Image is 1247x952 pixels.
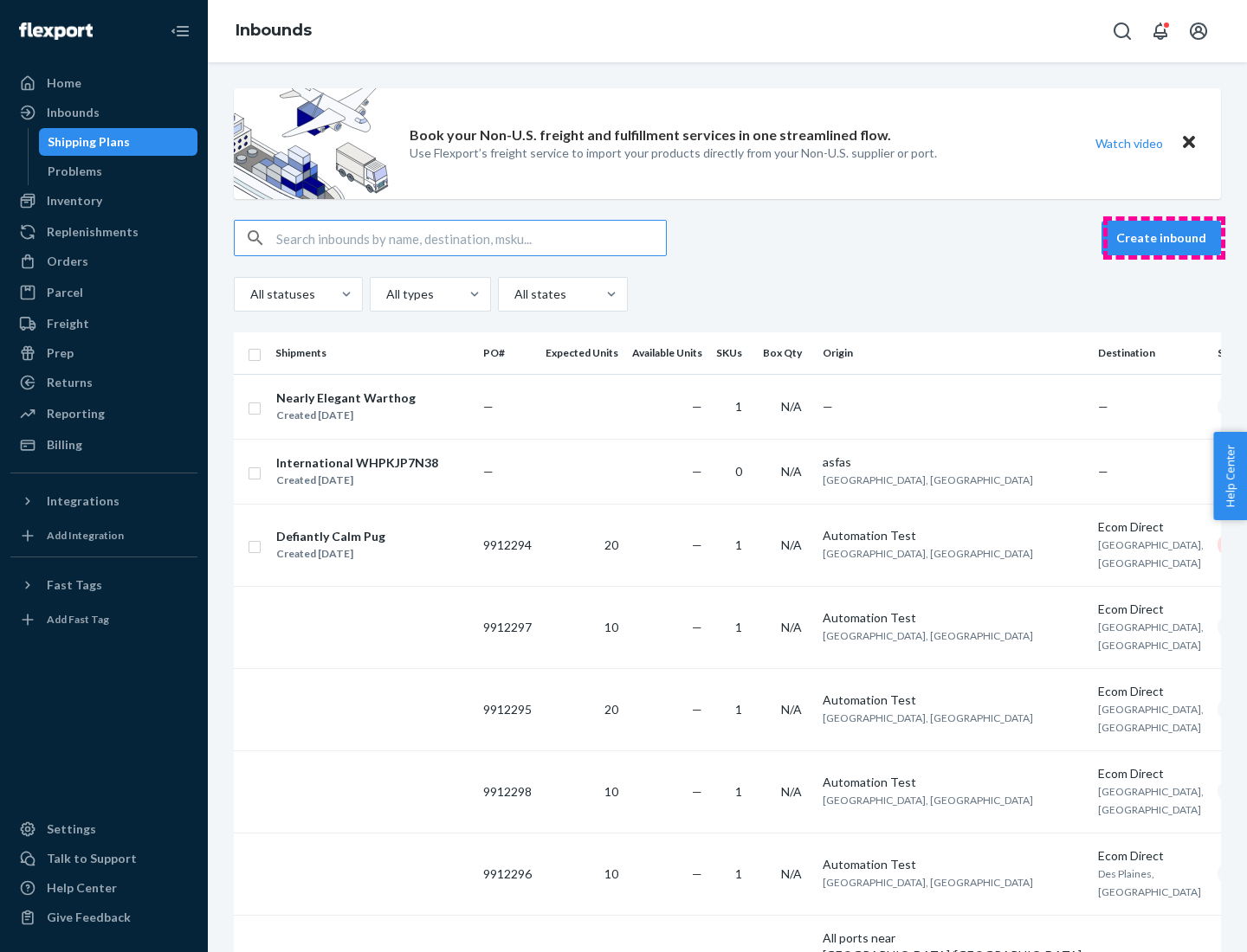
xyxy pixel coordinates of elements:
[823,399,833,414] span: —
[604,537,618,552] span: 20
[604,620,618,634] span: 10
[10,845,197,872] a: Talk to Support
[47,315,89,332] div: Freight
[163,14,197,48] button: Close Navigation
[10,310,197,338] a: Freight
[410,145,937,162] p: Use Flexport’s freight service to import your products directly from your Non-U.S. supplier or port.
[48,133,130,151] div: Shipping Plans
[384,286,386,303] input: All types
[1181,14,1216,48] button: Open account menu
[236,21,312,40] a: Inbounds
[47,374,93,391] div: Returns
[222,6,326,56] ol: breadcrumbs
[476,750,539,833] td: 9912298
[10,248,197,275] a: Orders
[823,547,1033,560] span: [GEOGRAPHIC_DATA], [GEOGRAPHIC_DATA]
[10,874,197,902] a: Help Center
[268,332,476,374] th: Shipments
[823,629,1033,642] span: [GEOGRAPHIC_DATA], [GEOGRAPHIC_DATA]
[47,284,83,301] div: Parcel
[539,332,625,374] th: Expected Units
[10,522,197,550] a: Add Integration
[10,69,197,97] a: Home
[692,702,702,717] span: —
[47,492,120,510] div: Integrations
[1178,131,1200,156] button: Close
[10,369,197,396] a: Returns
[604,784,618,799] span: 10
[692,866,702,881] span: —
[276,528,385,545] div: Defiantly Calm Pug
[249,286,250,303] input: All statuses
[823,711,1033,724] span: [GEOGRAPHIC_DATA], [GEOGRAPHIC_DATA]
[692,537,702,552] span: —
[10,218,197,246] a: Replenishments
[1098,538,1204,569] span: [GEOGRAPHIC_DATA], [GEOGRAPHIC_DATA]
[10,279,197,306] a: Parcel
[476,504,539,586] td: 9912294
[47,528,124,543] div: Add Integration
[476,332,539,374] th: PO#
[47,405,105,422] div: Reporting
[47,253,88,270] div: Orders
[276,407,416,424] div: Created [DATE]
[735,784,742,799] span: 1
[39,128,198,156] a: Shipping Plans
[735,866,742,881] span: 1
[10,904,197,931] button: Give Feedback
[823,691,1084,709] div: Automation Test
[276,472,438,489] div: Created [DATE]
[483,464,494,479] span: —
[781,784,802,799] span: N/A
[1098,518,1204,536] div: Ecom Direct
[10,571,197,599] button: Fast Tags
[483,399,494,414] span: —
[39,158,198,185] a: Problems
[47,850,137,867] div: Talk to Support
[823,473,1033,486] span: [GEOGRAPHIC_DATA], [GEOGRAPHIC_DATA]
[47,879,117,897] div: Help Center
[1091,332,1211,374] th: Destination
[47,104,100,121] div: Inbounds
[276,221,666,255] input: Search inbounds by name, destination, msku...
[47,192,102,209] div: Inventory
[47,909,131,926] div: Give Feedback
[1098,703,1204,734] span: [GEOGRAPHIC_DATA], [GEOGRAPHIC_DATA]
[781,399,802,414] span: N/A
[10,187,197,215] a: Inventory
[692,464,702,479] span: —
[410,125,891,145] p: Book your Non-U.S. freight and fulfillment services in one streamlined flow.
[823,774,1084,791] div: Automation Test
[781,866,802,881] span: N/A
[476,668,539,750] td: 9912295
[781,702,802,717] span: N/A
[1098,399,1108,414] span: —
[756,332,816,374] th: Box Qty
[47,436,82,453] div: Billing
[735,464,742,479] span: 0
[1098,601,1204,618] div: Ecom Direct
[1098,464,1108,479] span: —
[735,399,742,414] span: 1
[781,620,802,634] span: N/A
[47,74,81,92] div: Home
[823,876,1033,889] span: [GEOGRAPHIC_DATA], [GEOGRAPHIC_DATA]
[1102,221,1221,255] button: Create inbound
[10,99,197,126] a: Inbounds
[1098,847,1204,865] div: Ecom Direct
[10,815,197,843] a: Settings
[823,609,1084,627] div: Automation Test
[735,620,742,634] span: 1
[476,586,539,668] td: 9912297
[604,866,618,881] span: 10
[47,576,102,594] div: Fast Tags
[735,537,742,552] span: 1
[692,620,702,634] span: —
[1143,14,1178,48] button: Open notifications
[1213,432,1247,520] button: Help Center
[604,702,618,717] span: 20
[1084,131,1174,156] button: Watch video
[1098,621,1204,652] span: [GEOGRAPHIC_DATA], [GEOGRAPHIC_DATA]
[1098,683,1204,700] div: Ecom Direct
